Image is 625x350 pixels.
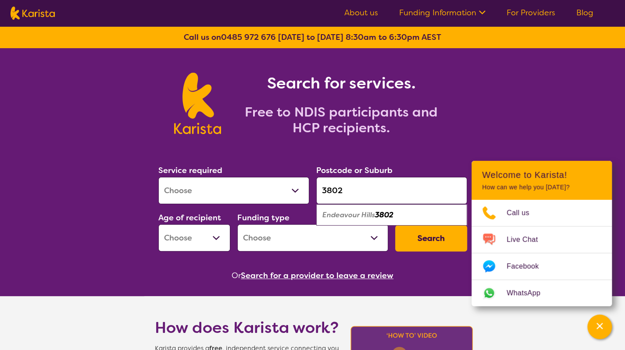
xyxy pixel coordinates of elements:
[482,170,601,180] h2: Welcome to Karista!
[241,269,393,282] button: Search for a provider to leave a review
[507,206,540,219] span: Call us
[232,104,451,136] h2: Free to NDIS participants and HCP recipients.
[158,165,222,176] label: Service required
[322,210,375,219] em: Endeavour Hills
[471,200,612,306] ul: Choose channel
[471,280,612,306] a: Web link opens in a new tab.
[395,225,467,251] button: Search
[399,7,486,18] a: Funding Information
[507,233,548,246] span: Live Chat
[344,7,378,18] a: About us
[221,32,276,42] a: 0485 972 676
[576,7,593,18] a: Blog
[184,32,441,42] b: Call us on [DATE] to [DATE] 8:30am to 6:30pm AEST
[232,269,241,282] span: Or
[316,177,467,204] input: Type
[174,73,221,134] img: Karista logo
[507,260,549,273] span: Facebook
[321,207,463,223] div: Endeavour Hills 3802
[471,161,612,306] div: Channel Menu
[237,212,289,223] label: Funding type
[232,73,451,94] h1: Search for services.
[11,7,55,20] img: Karista logo
[375,210,393,219] em: 3802
[158,212,221,223] label: Age of recipient
[316,165,393,176] label: Postcode or Suburb
[587,315,612,339] button: Channel Menu
[482,184,601,191] p: How can we help you [DATE]?
[507,286,551,300] span: WhatsApp
[507,7,555,18] a: For Providers
[155,317,339,338] h1: How does Karista work?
